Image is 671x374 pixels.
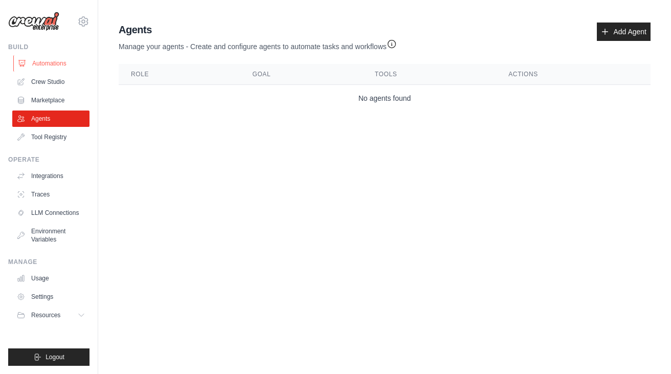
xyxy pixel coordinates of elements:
[119,37,397,52] p: Manage your agents - Create and configure agents to automate tasks and workflows
[240,64,362,85] th: Goal
[46,353,64,361] span: Logout
[12,111,90,127] a: Agents
[31,311,60,319] span: Resources
[8,258,90,266] div: Manage
[13,55,91,72] a: Automations
[496,64,651,85] th: Actions
[12,270,90,287] a: Usage
[12,223,90,248] a: Environment Variables
[119,64,240,85] th: Role
[8,156,90,164] div: Operate
[12,168,90,184] a: Integrations
[363,64,496,85] th: Tools
[119,23,397,37] h2: Agents
[12,205,90,221] a: LLM Connections
[12,92,90,108] a: Marketplace
[12,307,90,323] button: Resources
[12,74,90,90] a: Crew Studio
[12,186,90,203] a: Traces
[597,23,651,41] a: Add Agent
[8,43,90,51] div: Build
[12,289,90,305] a: Settings
[119,85,651,112] td: No agents found
[8,348,90,366] button: Logout
[12,129,90,145] a: Tool Registry
[8,12,59,31] img: Logo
